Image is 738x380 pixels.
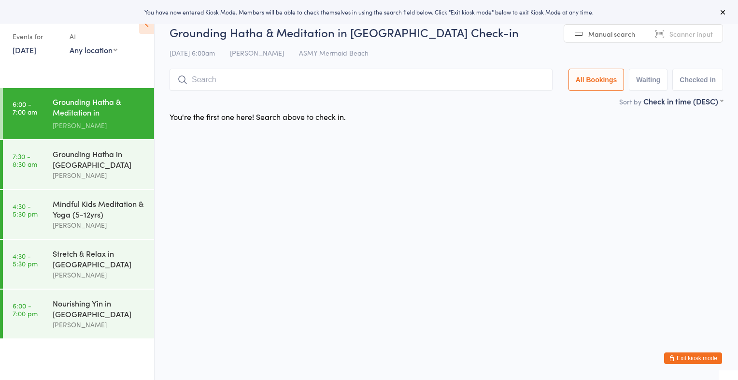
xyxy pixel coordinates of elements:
[53,319,146,330] div: [PERSON_NAME]
[70,44,117,55] div: Any location
[53,269,146,280] div: [PERSON_NAME]
[619,97,641,106] label: Sort by
[669,29,713,39] span: Scanner input
[672,69,723,91] button: Checked in
[13,44,36,55] a: [DATE]
[170,24,723,40] h2: Grounding Hatha & Meditation in [GEOGRAPHIC_DATA] Check-in
[13,302,38,317] time: 6:00 - 7:00 pm
[70,29,117,44] div: At
[53,248,146,269] div: Stretch & Relax in [GEOGRAPHIC_DATA]
[230,48,284,58] span: [PERSON_NAME]
[53,198,146,219] div: Mindful Kids Meditation & Yoga (5-12yrs)
[13,29,60,44] div: Events for
[3,240,154,289] a: 4:30 -5:30 pmStretch & Relax in [GEOGRAPHIC_DATA][PERSON_NAME]
[568,69,624,91] button: All Bookings
[3,88,154,139] a: 6:00 -7:00 amGrounding Hatha & Meditation in [GEOGRAPHIC_DATA][PERSON_NAME]
[629,69,667,91] button: Waiting
[170,48,215,58] span: [DATE] 6:00am
[13,100,37,116] time: 6:00 - 7:00 am
[15,8,723,16] div: You have now entered Kiosk Mode. Members will be able to check themselves in using the search fie...
[53,120,146,131] div: [PERSON_NAME]
[3,290,154,338] a: 6:00 -7:00 pmNourishing Yin in [GEOGRAPHIC_DATA][PERSON_NAME]
[13,152,37,168] time: 7:30 - 8:30 am
[53,298,146,319] div: Nourishing Yin in [GEOGRAPHIC_DATA]
[299,48,369,58] span: ASMY Mermaid Beach
[53,96,146,120] div: Grounding Hatha & Meditation in [GEOGRAPHIC_DATA]
[13,252,38,267] time: 4:30 - 5:30 pm
[643,96,723,106] div: Check in time (DESC)
[53,219,146,231] div: [PERSON_NAME]
[53,148,146,170] div: Grounding Hatha in [GEOGRAPHIC_DATA]
[170,111,346,122] div: You're the first one here! Search above to check in.
[3,190,154,239] a: 4:30 -5:30 pmMindful Kids Meditation & Yoga (5-12yrs)[PERSON_NAME]
[13,202,38,218] time: 4:30 - 5:30 pm
[3,140,154,189] a: 7:30 -8:30 amGrounding Hatha in [GEOGRAPHIC_DATA][PERSON_NAME]
[588,29,635,39] span: Manual search
[170,69,553,91] input: Search
[664,352,722,364] button: Exit kiosk mode
[53,170,146,181] div: [PERSON_NAME]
